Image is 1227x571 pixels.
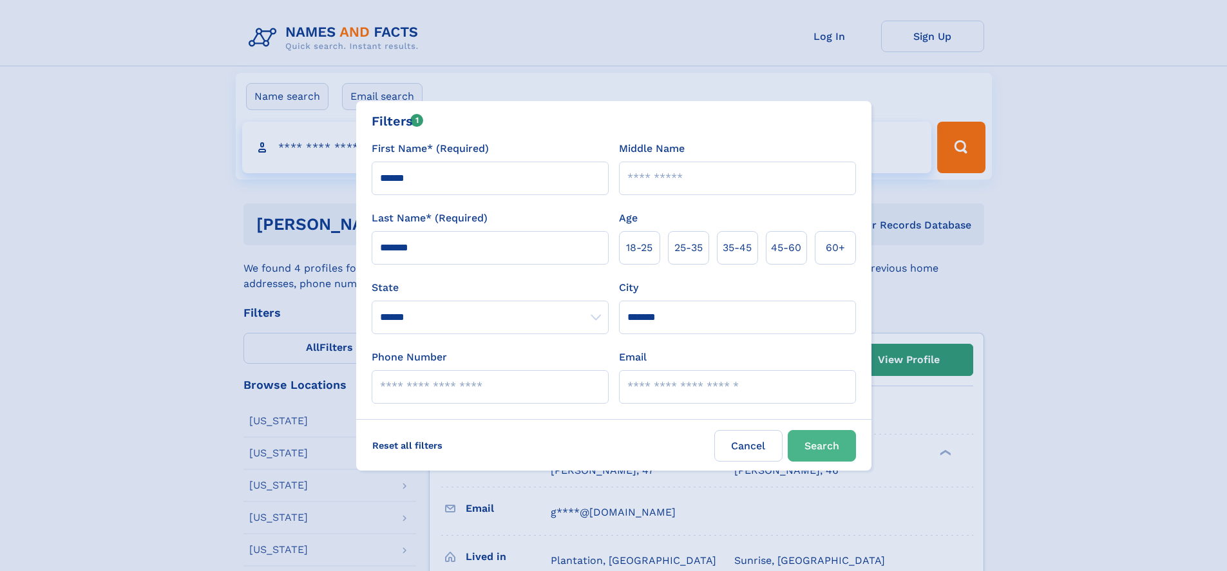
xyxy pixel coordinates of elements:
[714,430,783,462] label: Cancel
[372,111,424,131] div: Filters
[771,240,801,256] span: 45‑60
[619,141,685,156] label: Middle Name
[372,280,609,295] label: State
[364,430,451,461] label: Reset all filters
[723,240,752,256] span: 35‑45
[626,240,652,256] span: 18‑25
[674,240,703,256] span: 25‑35
[619,350,647,365] label: Email
[619,211,638,226] label: Age
[372,350,447,365] label: Phone Number
[372,211,488,226] label: Last Name* (Required)
[788,430,856,462] button: Search
[372,141,489,156] label: First Name* (Required)
[826,240,845,256] span: 60+
[619,280,638,295] label: City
